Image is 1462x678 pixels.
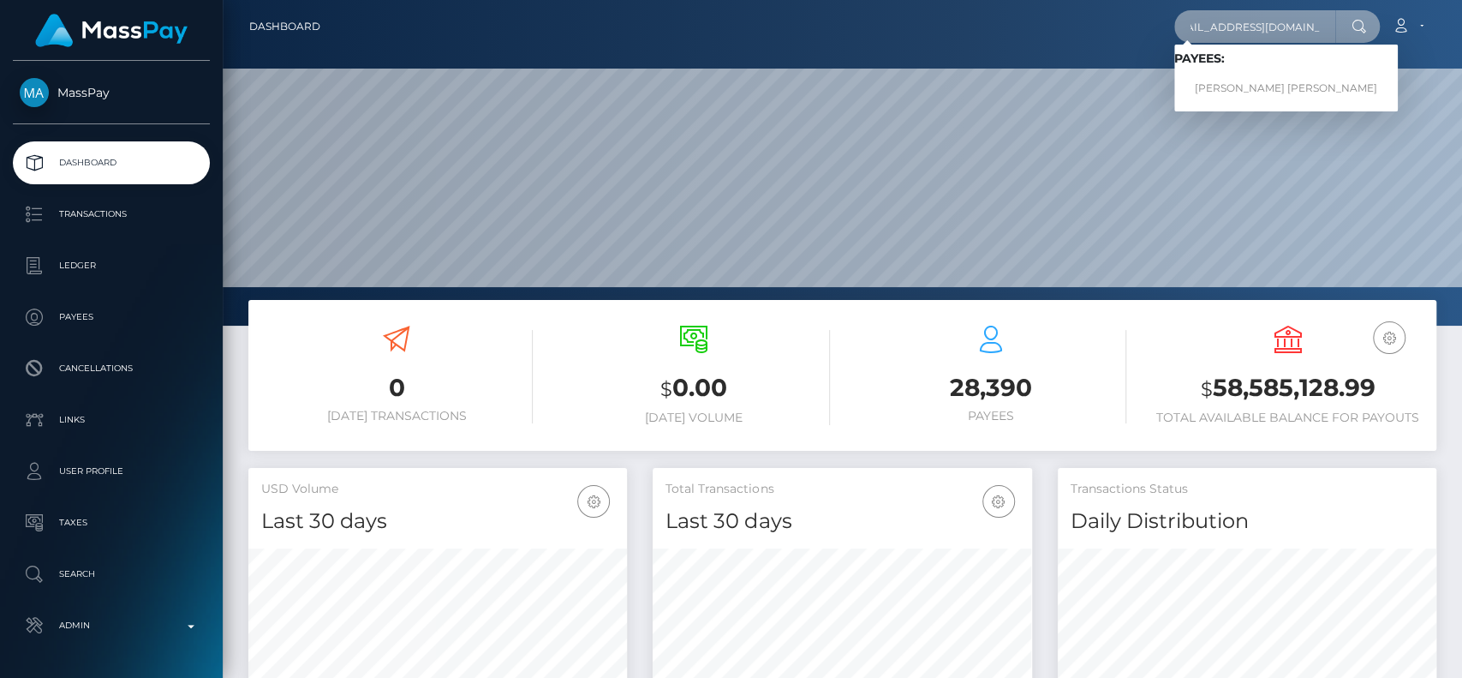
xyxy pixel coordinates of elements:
[261,371,533,405] h3: 0
[20,561,203,587] p: Search
[665,507,1018,537] h4: Last 30 days
[558,411,830,425] h6: [DATE] Volume
[20,407,203,433] p: Links
[1174,10,1335,43] input: Search...
[20,78,49,107] img: MassPay
[13,193,210,236] a: Transactions
[20,613,203,639] p: Admin
[13,450,210,493] a: User Profile
[13,604,210,647] a: Admin
[35,14,188,47] img: MassPay Logo
[856,371,1127,405] h3: 28,390
[13,244,210,287] a: Ledger
[13,296,210,339] a: Payees
[20,510,203,536] p: Taxes
[1152,411,1423,425] h6: Total Available Balance for Payouts
[13,553,210,596] a: Search
[13,347,210,390] a: Cancellations
[20,253,203,279] p: Ledger
[261,481,614,498] h5: USD Volume
[13,141,210,184] a: Dashboard
[261,507,614,537] h4: Last 30 days
[13,501,210,544] a: Taxes
[660,377,672,401] small: $
[20,304,203,330] p: Payees
[1152,371,1423,406] h3: 58,585,128.99
[1071,507,1423,537] h4: Daily Distribution
[856,409,1127,423] h6: Payees
[261,409,533,423] h6: [DATE] Transactions
[1174,73,1398,105] a: [PERSON_NAME] [PERSON_NAME]
[20,459,203,484] p: User Profile
[1201,377,1213,401] small: $
[20,356,203,381] p: Cancellations
[13,85,210,100] span: MassPay
[13,399,210,441] a: Links
[1071,481,1423,498] h5: Transactions Status
[665,481,1018,498] h5: Total Transactions
[20,201,203,227] p: Transactions
[1174,51,1398,66] h6: Payees:
[558,371,830,406] h3: 0.00
[20,150,203,176] p: Dashboard
[249,9,320,45] a: Dashboard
